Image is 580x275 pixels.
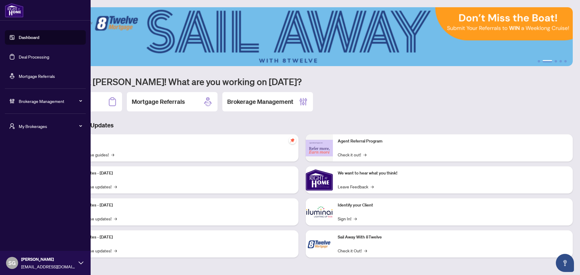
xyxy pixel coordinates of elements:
[559,60,562,62] button: 4
[306,166,333,193] img: We want to hear what you think!
[338,215,357,222] a: Sign In!→
[289,137,296,144] span: pushpin
[8,259,16,267] span: SG
[306,198,333,225] img: Identify your Client
[31,121,573,130] h3: Brokerage & Industry Updates
[338,234,568,241] p: Sail Away With 8Twelve
[19,123,82,130] span: My Brokerages
[19,73,55,79] a: Mortgage Referrals
[63,234,294,241] p: Platform Updates - [DATE]
[114,247,117,254] span: →
[338,151,366,158] a: Check it out!→
[538,60,540,62] button: 1
[19,35,39,40] a: Dashboard
[556,254,574,272] button: Open asap
[19,54,49,59] a: Deal Processing
[114,183,117,190] span: →
[63,170,294,177] p: Platform Updates - [DATE]
[306,230,333,257] img: Sail Away With 8Twelve
[338,170,568,177] p: We want to hear what you think!
[555,60,557,62] button: 3
[114,215,117,222] span: →
[19,98,82,104] span: Brokerage Management
[564,60,567,62] button: 5
[21,256,76,263] span: [PERSON_NAME]
[5,3,24,18] img: logo
[9,123,15,129] span: user-switch
[132,98,185,106] h2: Mortgage Referrals
[364,247,367,254] span: →
[338,183,374,190] a: Leave Feedback→
[227,98,293,106] h2: Brokerage Management
[21,263,76,270] span: [EMAIL_ADDRESS][DOMAIN_NAME]
[371,183,374,190] span: →
[338,247,367,254] a: Check it Out!→
[338,138,568,145] p: Agent Referral Program
[31,7,573,66] img: Slide 1
[543,60,552,62] button: 2
[63,138,294,145] p: Self-Help
[354,215,357,222] span: →
[338,202,568,209] p: Identify your Client
[363,151,366,158] span: →
[306,140,333,156] img: Agent Referral Program
[63,202,294,209] p: Platform Updates - [DATE]
[31,76,573,87] h1: Welcome back [PERSON_NAME]! What are you working on [DATE]?
[111,151,114,158] span: →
